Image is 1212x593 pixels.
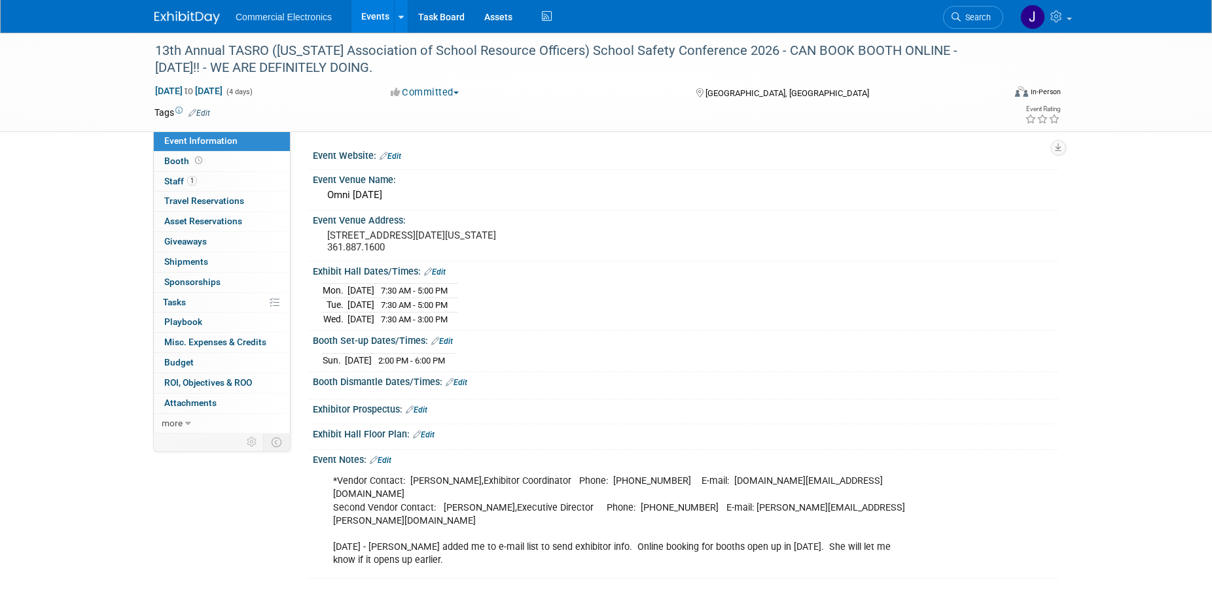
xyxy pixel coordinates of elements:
div: Event Venue Name: [313,170,1058,186]
a: Shipments [154,252,290,272]
a: Misc. Expenses & Credits [154,333,290,352]
a: Search [943,6,1003,29]
a: Booth [154,152,290,171]
a: Edit [446,378,467,387]
a: ROI, Objectives & ROO [154,373,290,393]
a: Attachments [154,394,290,413]
span: Travel Reservations [164,195,244,206]
a: more [154,414,290,433]
a: Edit [431,337,453,346]
span: ROI, Objectives & ROO [164,377,252,388]
div: Event Format [926,84,1061,104]
span: Search [961,12,991,22]
span: Playbook [164,316,202,327]
img: ExhibitDay [154,11,220,24]
td: Tue. [323,298,348,313]
a: Edit [188,109,210,118]
div: Booth Set-up Dates/Times: [313,331,1058,348]
span: [DATE] [DATE] [154,85,223,97]
span: to [183,86,195,96]
a: Asset Reservations [154,212,290,231]
span: 2:00 PM - 6:00 PM [378,356,445,365]
span: Booth [164,156,205,166]
span: Tasks [163,297,186,307]
span: (4 days) [225,88,253,96]
pre: [STREET_ADDRESS][DATE][US_STATE] 361.887.1600 [327,229,609,253]
span: more [162,418,183,428]
span: Budget [164,357,194,367]
div: *Vendor Contact: [PERSON_NAME],Exhibitor Coordinator Phone: [PHONE_NUMBER] E-mail: [DOMAIN_NAME][... [324,468,914,573]
a: Giveaways [154,232,290,252]
td: Sun. [323,353,345,367]
div: Event Rating [1025,106,1060,112]
a: Edit [406,405,427,415]
span: Commercial Electronics [236,12,332,22]
a: Edit [413,430,435,439]
span: Event Information [164,135,238,146]
span: Shipments [164,256,208,267]
a: Budget [154,353,290,373]
span: [GEOGRAPHIC_DATA], [GEOGRAPHIC_DATA] [705,88,869,98]
td: [DATE] [348,284,374,298]
td: Mon. [323,284,348,298]
span: 1 [187,176,197,186]
a: Playbook [154,313,290,332]
a: Event Information [154,131,290,151]
td: [DATE] [345,353,372,367]
div: Event Venue Address: [313,211,1058,227]
span: Sponsorships [164,277,221,287]
a: Tasks [154,293,290,313]
div: Omni [DATE] [323,185,1048,205]
div: 13th Annual TASRO ([US_STATE] Association of School Resource Officers) School Safety Conference 2... [151,39,984,79]
div: Event Notes: [313,450,1058,467]
span: Misc. Expenses & Credits [164,337,266,347]
button: Committed [386,86,464,99]
span: Giveaways [164,236,207,246]
td: Toggle Event Tabs [264,433,291,450]
a: Travel Reservations [154,192,290,211]
td: [DATE] [348,298,374,313]
td: Tags [154,106,210,119]
span: 7:30 AM - 3:00 PM [381,314,448,324]
span: 7:30 AM - 5:00 PM [381,300,448,310]
div: Exhibit Hall Floor Plan: [313,424,1058,441]
a: Edit [424,267,446,277]
a: Edit [380,152,401,161]
td: [DATE] [348,312,374,326]
img: Format-Inperson.png [1015,86,1028,97]
div: Exhibitor Prospectus: [313,399,1058,416]
a: Edit [370,456,391,465]
a: Sponsorships [154,273,290,292]
span: Staff [164,176,197,186]
div: Booth Dismantle Dates/Times: [313,372,1058,389]
div: In-Person [1030,87,1061,97]
img: Jennifer Roosa [1020,5,1045,29]
span: Booth not reserved yet [192,156,205,165]
div: Exhibit Hall Dates/Times: [313,262,1058,279]
a: Staff1 [154,172,290,192]
div: Event Website: [313,146,1058,163]
span: 7:30 AM - 5:00 PM [381,286,448,296]
span: Attachments [164,398,217,408]
td: Personalize Event Tab Strip [241,433,264,450]
td: Wed. [323,312,348,326]
span: Asset Reservations [164,216,242,226]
